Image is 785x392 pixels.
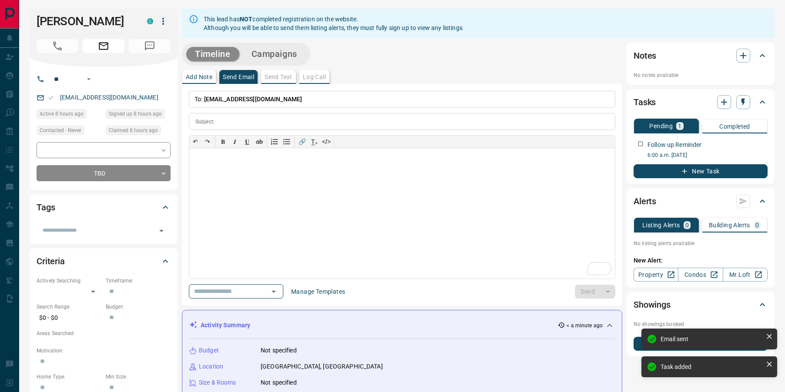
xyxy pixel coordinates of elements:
[241,136,253,148] button: 𝐔
[37,39,78,53] span: No Number
[685,222,689,228] p: 0
[217,136,229,148] button: 𝐁
[678,268,723,282] a: Condos
[37,254,65,268] h2: Criteria
[37,200,55,214] h2: Tags
[37,277,101,285] p: Actively Searching:
[189,317,615,333] div: Activity Summary< a minute ago
[256,138,263,145] s: ab
[37,373,101,381] p: Home Type:
[719,123,750,130] p: Completed
[204,11,463,36] div: This lead has completed registration on the website. Although you will be able to send them listi...
[243,47,306,61] button: Campaigns
[634,256,768,265] p: New Alert:
[147,18,153,24] div: condos.ca
[84,74,94,84] button: Open
[109,126,158,135] span: Claimed 8 hours ago
[634,194,656,208] h2: Alerts
[634,92,768,113] div: Tasks
[647,140,701,149] p: Follow up Reminder
[155,225,168,237] button: Open
[634,320,768,328] p: No showings booked
[106,126,171,138] div: Thu Aug 14 2025
[40,110,84,118] span: Active 8 hours ago
[129,39,171,53] span: No Number
[201,321,250,330] p: Activity Summary
[106,277,171,285] p: Timeframe:
[661,363,762,370] div: Task added
[296,136,308,148] button: 🔗
[281,136,293,148] button: Bullet list
[642,222,680,228] p: Listing Alerts
[83,39,124,53] span: Email
[204,96,302,103] span: [EMAIL_ADDRESS][DOMAIN_NAME]
[48,95,54,101] svg: Email Valid
[709,222,750,228] p: Building Alerts
[245,138,249,145] span: 𝐔
[106,373,171,381] p: Min Size:
[240,16,252,23] strong: NOT
[189,136,201,148] button: ↶
[320,136,332,148] button: </>
[186,74,212,80] p: Add Note
[186,47,239,61] button: Timeline
[253,136,265,148] button: ab
[755,222,759,228] p: 0
[199,378,236,387] p: Size & Rooms
[634,239,768,247] p: No listing alerts available
[60,94,158,101] a: [EMAIL_ADDRESS][DOMAIN_NAME]
[261,378,297,387] p: Not specified
[634,164,768,178] button: New Task
[268,286,280,298] button: Open
[37,329,171,337] p: Areas Searched:
[567,322,603,329] p: < a minute ago
[634,45,768,66] div: Notes
[189,91,615,108] p: To:
[634,298,671,312] h2: Showings
[37,251,171,272] div: Criteria
[37,303,101,311] p: Search Range:
[37,347,171,355] p: Motivation:
[229,136,241,148] button: 𝑰
[649,123,673,129] p: Pending
[634,71,768,79] p: No notes available
[106,303,171,311] p: Budget:
[634,191,768,212] div: Alerts
[223,74,254,80] p: Send Email
[678,123,681,129] p: 1
[308,136,320,148] button: T̲ₓ
[634,49,656,63] h2: Notes
[37,14,134,28] h1: [PERSON_NAME]
[661,336,762,342] div: Email sent
[37,109,101,121] div: Thu Aug 14 2025
[268,136,281,148] button: Numbered list
[634,95,656,109] h2: Tasks
[199,362,223,371] p: Location
[634,268,678,282] a: Property
[109,110,162,118] span: Signed up 8 hours ago
[201,136,214,148] button: ↷
[261,362,383,371] p: [GEOGRAPHIC_DATA], [GEOGRAPHIC_DATA]
[634,337,768,351] button: New Showing
[37,311,101,325] p: $0 - $0
[286,285,350,299] button: Manage Templates
[575,285,615,299] div: split button
[40,126,81,135] span: Contacted - Never
[37,197,171,218] div: Tags
[647,151,768,159] p: 6:00 a.m. [DATE]
[261,346,297,355] p: Not specified
[723,268,768,282] a: Mr.Loft
[195,118,215,126] p: Subject:
[199,346,219,355] p: Budget
[634,294,768,315] div: Showings
[106,109,171,121] div: Thu Aug 14 2025
[189,148,615,279] div: To enrich screen reader interactions, please activate Accessibility in Grammarly extension settings
[37,165,171,181] div: TBD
